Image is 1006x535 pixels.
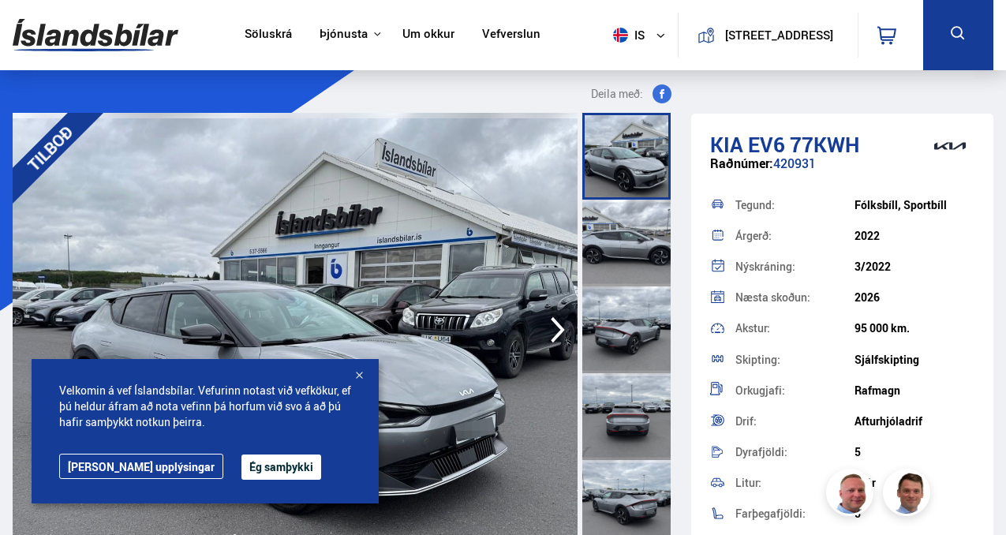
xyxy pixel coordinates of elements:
[735,323,855,334] div: Akstur:
[59,454,223,479] a: [PERSON_NAME] upplýsingar
[735,385,855,396] div: Orkugjafi:
[402,27,454,43] a: Um okkur
[885,471,933,518] img: FbJEzSuNWCJXmdc-.webp
[735,416,855,427] div: Drif:
[855,354,974,366] div: Sjálfskipting
[13,9,178,61] img: G0Ugv5HjCgRt.svg
[918,122,982,170] img: brand logo
[855,291,974,304] div: 2026
[59,383,351,430] span: Velkomin á vef Íslandsbílar. Vefurinn notast við vefkökur, ef þú heldur áfram að nota vefinn þá h...
[828,471,876,518] img: siFngHWaQ9KaOqBr.png
[245,27,292,43] a: Söluskrá
[855,260,974,273] div: 3/2022
[721,28,837,42] button: [STREET_ADDRESS]
[735,508,855,519] div: Farþegafjöldi:
[241,455,321,480] button: Ég samþykki
[855,199,974,211] div: Fólksbíll, Sportbíll
[607,12,678,58] button: is
[710,156,974,187] div: 420931
[613,28,628,43] img: svg+xml;base64,PHN2ZyB4bWxucz0iaHR0cDovL3d3dy53My5vcmcvMjAwMC9zdmciIHdpZHRoPSI1MTIiIGhlaWdodD0iNT...
[482,27,540,43] a: Vefverslun
[855,230,974,242] div: 2022
[748,130,859,159] span: EV6 77KWH
[710,155,773,172] span: Raðnúmer:
[735,477,855,488] div: Litur:
[320,27,368,42] button: Þjónusta
[855,322,974,335] div: 95 000 km.
[687,13,848,58] a: [STREET_ADDRESS]
[735,200,855,211] div: Tegund:
[735,292,855,303] div: Næsta skoðun:
[607,28,646,43] span: is
[855,384,974,397] div: Rafmagn
[585,84,678,103] button: Deila með:
[855,415,974,428] div: Afturhjóladrif
[735,447,855,458] div: Dyrafjöldi:
[735,261,855,272] div: Nýskráning:
[735,354,855,365] div: Skipting:
[855,446,974,458] div: 5
[735,230,855,241] div: Árgerð:
[855,507,974,520] div: 5
[591,84,643,103] span: Deila með:
[710,130,743,159] span: Kia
